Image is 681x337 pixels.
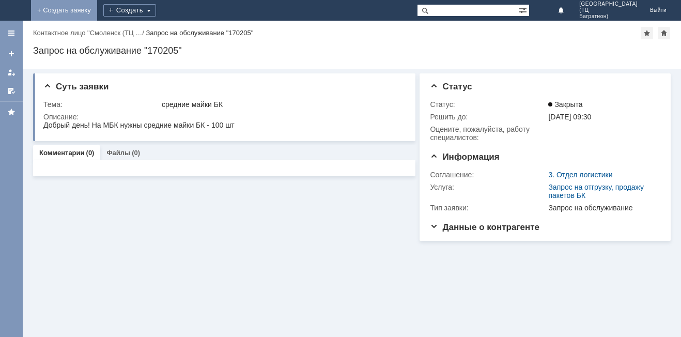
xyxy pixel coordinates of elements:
span: [DATE] 09:30 [548,113,591,121]
span: Закрыта [548,100,582,109]
a: Создать заявку [3,45,20,62]
div: Oцените, пожалуйста, работу специалистов: [430,125,546,142]
div: Сделать домашней страницей [658,27,670,39]
div: средние майки БК [162,100,401,109]
a: Мои заявки [3,64,20,81]
span: (ТЦ [579,7,638,13]
div: (0) [132,149,140,157]
span: Информация [430,152,499,162]
div: Соглашение: [430,171,546,179]
div: Добавить в избранное [641,27,653,39]
div: Тема: [43,100,160,109]
span: Данные о контрагенте [430,222,539,232]
span: Суть заявки [43,82,109,91]
div: Статус: [430,100,546,109]
span: [GEOGRAPHIC_DATA] [579,1,638,7]
div: Создать [103,4,156,17]
div: Описание: [43,113,404,121]
a: Мои согласования [3,83,20,99]
a: Запрос на отгрузку, продажу пакетов БК [548,183,644,200]
div: Тип заявки: [430,204,546,212]
a: Комментарии [39,149,85,157]
span: Статус [430,82,472,91]
div: Запрос на обслуживание "170205" [33,45,671,56]
div: Запрос на обслуживание "170205" [146,29,253,37]
div: Запрос на обслуживание [548,204,656,212]
a: Файлы [106,149,130,157]
div: (0) [86,149,95,157]
span: Багратион) [579,13,638,20]
div: / [33,29,146,37]
div: Услуга: [430,183,546,191]
a: Контактное лицо "Смоленск (ТЦ … [33,29,142,37]
div: Решить до: [430,113,546,121]
span: Расширенный поиск [519,5,529,14]
a: 3. Отдел логистики [548,171,612,179]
